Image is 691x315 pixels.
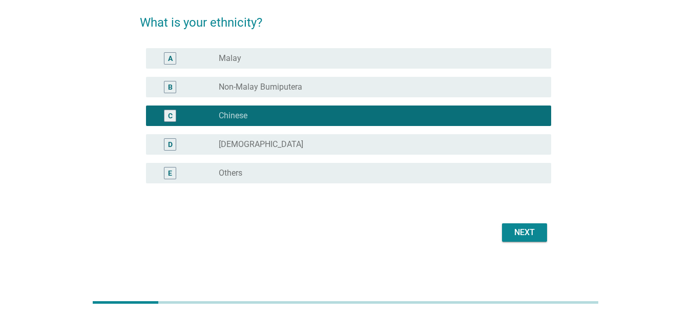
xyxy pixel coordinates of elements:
[140,3,551,32] h2: What is your ethnicity?
[219,82,302,92] label: Non-Malay Bumiputera
[168,53,173,64] div: A
[168,81,173,92] div: B
[510,226,539,239] div: Next
[219,139,303,150] label: [DEMOGRAPHIC_DATA]
[219,111,247,121] label: Chinese
[168,110,173,121] div: C
[168,167,172,178] div: E
[502,223,547,242] button: Next
[219,168,242,178] label: Others
[219,53,241,64] label: Malay
[168,139,173,150] div: D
